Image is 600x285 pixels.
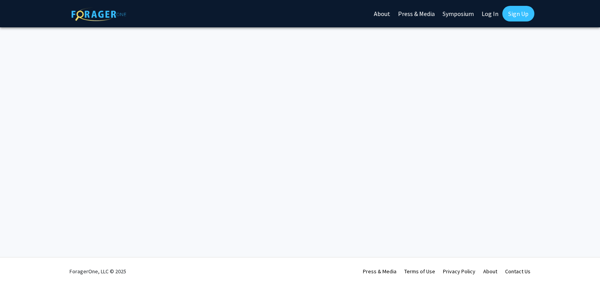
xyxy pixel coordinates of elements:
[404,268,435,275] a: Terms of Use
[71,7,126,21] img: ForagerOne Logo
[483,268,497,275] a: About
[505,268,530,275] a: Contact Us
[70,258,126,285] div: ForagerOne, LLC © 2025
[502,6,534,21] a: Sign Up
[443,268,475,275] a: Privacy Policy
[363,268,396,275] a: Press & Media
